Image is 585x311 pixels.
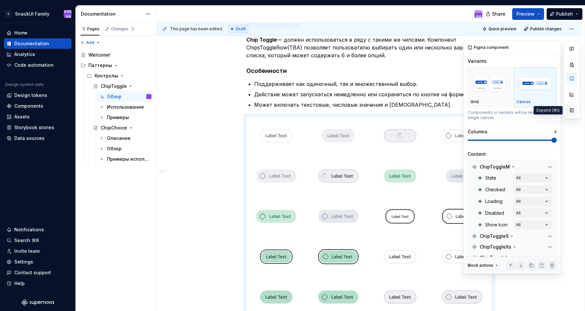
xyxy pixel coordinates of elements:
a: Code automation [4,60,71,70]
a: Обзор[PERSON_NAME] [97,91,154,102]
button: Help [4,278,71,289]
div: Assets [14,114,30,120]
div: Documentation [14,40,49,47]
span: Share [492,11,505,17]
a: Welcome! [78,50,154,60]
div: Описание [107,135,131,142]
p: Поддерживает как одиночный, так и множественный выбор. [254,80,492,88]
a: ChipToggle [90,81,154,91]
div: Analytics [14,51,35,58]
div: Expand (⌘\) [534,106,563,115]
div: Паттерны [78,60,154,71]
span: 1 [130,26,135,32]
span: Add [86,40,94,45]
button: Quick preview [480,24,519,34]
p: Может включать текстовые, числовые значения и [DEMOGRAPHIC_DATA]. [254,101,492,109]
div: Search ⌘K [14,237,39,244]
div: Design tokens [14,92,47,99]
div: Паттерны [88,62,112,69]
div: Page tree [78,50,154,164]
a: Примеры использования [97,154,154,164]
button: CSnackUI Family[PERSON_NAME] [1,7,74,21]
p: Действие может запускаться немедленно или сохраняться по кнопке на форме. [254,90,492,98]
div: ChipChoice [101,125,127,131]
a: Design tokens [4,90,71,101]
div: Invite team [14,248,40,254]
span: Preview [516,11,535,17]
a: Analytics [4,49,71,60]
div: [PERSON_NAME] [474,4,482,24]
span: This page has been edited. [170,26,223,32]
span: Quick preview [488,26,516,32]
div: Components [14,103,43,109]
div: Storybook stories [14,124,54,131]
strong: Chip Toggle [246,36,277,43]
button: Notifications [4,224,71,235]
div: Notifications [14,226,44,233]
div: Обзор [107,93,122,100]
a: Settings [4,257,71,267]
div: Documentation [81,11,142,17]
a: Обзор [97,143,154,154]
button: Publish [547,8,582,20]
p: — должен использоваться в ряду с такими же чипсами. Компонент ChipsToggleRow(TBA) позволяет польз... [246,36,492,59]
div: Контролы [95,73,118,79]
div: Home [14,30,27,36]
div: Использование [107,104,144,110]
div: Code automation [14,62,54,68]
div: ChipToggle [101,83,127,89]
div: C [5,10,12,18]
div: Data sources [14,135,45,142]
div: Contact support [14,269,51,276]
a: ChipChoice [90,123,154,133]
div: Welcome! [88,52,110,58]
div: [PERSON_NAME] [146,84,151,110]
div: Примеры [107,114,129,121]
a: Использование [97,102,154,112]
a: Storybook stories [4,122,71,133]
span: Publish [556,11,573,17]
div: Pages [81,26,99,32]
div: SnackUI Family [15,11,49,17]
div: Help [14,280,25,287]
h4: Особенности [246,67,492,75]
a: Примеры [97,112,154,123]
div: Обзор [107,145,122,152]
div: [PERSON_NAME] [64,4,71,24]
div: Changes [111,26,135,32]
a: Invite team [4,246,71,256]
button: Share [483,8,510,20]
span: Publish changes [530,26,562,32]
a: Assets [4,112,71,122]
div: Контролы [84,71,154,81]
div: Примеры использования [107,156,150,162]
div: Design system data [5,82,44,87]
a: Documentation [4,38,71,49]
button: Search ⌘K [4,235,71,246]
button: Preview [512,8,544,20]
button: Publish changes [522,24,565,34]
span: Draft [236,26,246,32]
a: Описание [97,133,154,143]
button: Add [78,38,102,47]
a: Components [4,101,71,111]
div: Settings [14,259,33,265]
a: Data sources [4,133,71,143]
button: Contact support [4,267,71,278]
svg: Supernova Logo [21,299,54,306]
a: Home [4,28,71,38]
